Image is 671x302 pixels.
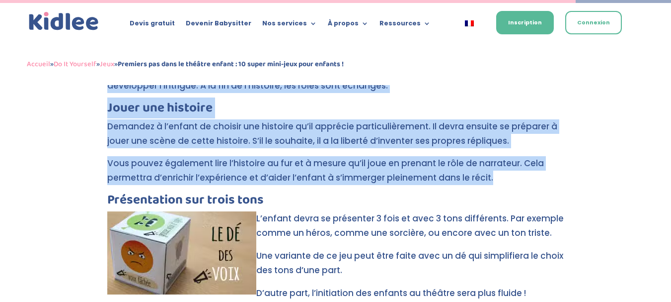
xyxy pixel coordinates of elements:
[118,58,344,70] strong: Premiers pas dans le théâtre enfant : 10 super mini-jeux pour enfants !
[465,20,474,26] img: Français
[328,20,369,31] a: À propos
[379,20,431,31] a: Ressources
[130,20,175,31] a: Devis gratuit
[107,211,256,295] img: le dé des voix
[107,101,564,119] h3: Jouer une histoire
[496,11,554,34] a: Inscription
[27,10,101,33] img: logo_kidlee_bleu
[565,11,622,34] a: Connexion
[107,119,564,157] p: Demandez à l’enfant de choisir une histoire qu’il apprécie particulièrement. Il devra ensuite se ...
[100,58,114,70] a: Jeux
[54,58,96,70] a: Do It Yourself
[186,20,251,31] a: Devenir Babysitter
[107,156,564,194] p: Vous pouvez également lire l’histoire au fur et à mesure qu’il joue en prenant le rôle de narrate...
[27,58,50,70] a: Accueil
[262,20,317,31] a: Nos services
[107,194,564,211] h3: Présentation sur trois tons
[107,211,564,249] p: L’enfant devra se présenter 3 fois et avec 3 tons différents. Par exemple comme un héros, comme u...
[27,58,344,70] span: » » »
[27,10,101,33] a: Kidlee Logo
[107,249,564,286] p: Une variante de ce jeu peut être faite avec un dé qui simplifiera le choix des tons d’une part.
